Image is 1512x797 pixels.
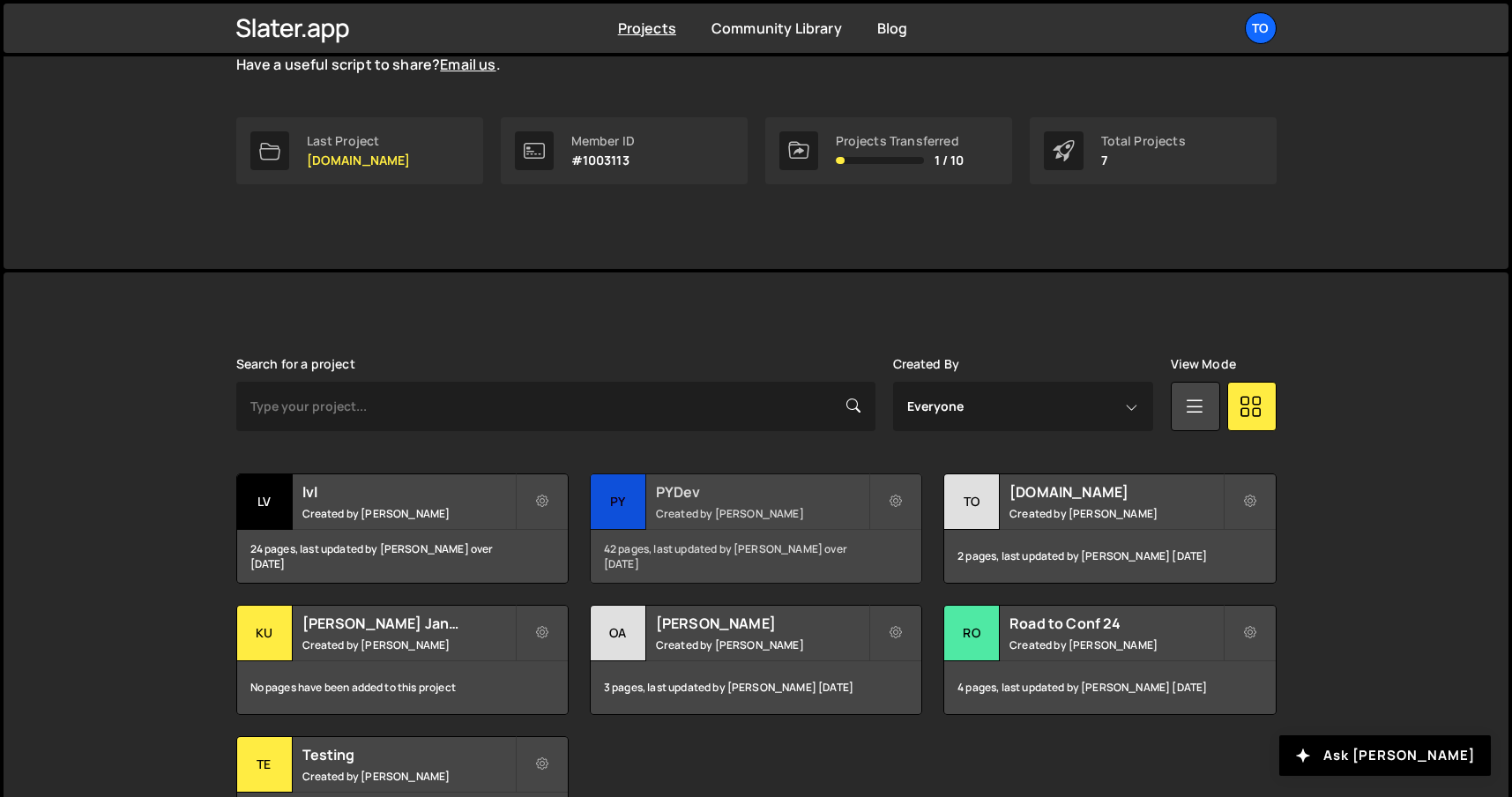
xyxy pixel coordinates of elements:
[1009,506,1222,521] small: Created by [PERSON_NAME]
[656,637,868,652] small: Created by [PERSON_NAME]
[944,474,1000,530] div: to
[943,473,1276,584] a: to [DOMAIN_NAME] Created by [PERSON_NAME] 2 pages, last updated by [PERSON_NAME] [DATE]
[237,474,293,530] div: lv
[877,19,908,38] a: Blog
[236,382,875,431] input: Type your project...
[656,614,868,633] h2: [PERSON_NAME]
[591,661,921,714] div: 3 pages, last updated by [PERSON_NAME] [DATE]
[237,661,568,714] div: No pages have been added to this project
[711,19,842,38] a: Community Library
[236,605,569,715] a: Ku [PERSON_NAME] Janitorial Created by [PERSON_NAME] No pages have been added to this project
[571,153,635,168] p: #1003113
[943,605,1276,715] a: Ro Road to Conf 24 Created by [PERSON_NAME] 4 pages, last updated by [PERSON_NAME] [DATE]
[944,661,1275,714] div: 4 pages, last updated by [PERSON_NAME] [DATE]
[1009,614,1222,633] h2: Road to Conf 24
[656,506,868,521] small: Created by [PERSON_NAME]
[1279,735,1491,776] button: Ask [PERSON_NAME]
[944,606,1000,661] div: Ro
[591,606,646,661] div: Oa
[1009,482,1222,502] h2: [DOMAIN_NAME]
[1009,637,1222,652] small: Created by [PERSON_NAME]
[236,357,355,371] label: Search for a project
[307,153,411,168] p: [DOMAIN_NAME]
[1245,12,1277,44] a: To
[656,482,868,502] h2: PYDev
[302,506,515,521] small: Created by [PERSON_NAME]
[944,530,1275,583] div: 2 pages, last updated by [PERSON_NAME] [DATE]
[237,530,568,583] div: 24 pages, last updated by [PERSON_NAME] over [DATE]
[591,474,646,530] div: PY
[1171,357,1236,371] label: View Mode
[571,134,635,148] div: Member ID
[590,473,922,584] a: PY PYDev Created by [PERSON_NAME] 42 pages, last updated by [PERSON_NAME] over [DATE]
[618,19,676,38] a: Projects
[302,614,515,633] h2: [PERSON_NAME] Janitorial
[591,530,921,583] div: 42 pages, last updated by [PERSON_NAME] over [DATE]
[237,737,293,793] div: Te
[237,606,293,661] div: Ku
[307,134,411,148] div: Last Project
[1101,153,1186,168] p: 7
[302,482,515,502] h2: lvl
[836,134,965,148] div: Projects Transferred
[302,637,515,652] small: Created by [PERSON_NAME]
[935,153,965,168] span: 1 / 10
[1101,134,1186,148] div: Total Projects
[893,357,960,371] label: Created By
[440,55,495,74] a: Email us
[236,473,569,584] a: lv lvl Created by [PERSON_NAME] 24 pages, last updated by [PERSON_NAME] over [DATE]
[236,117,483,184] a: Last Project [DOMAIN_NAME]
[302,745,515,764] h2: Testing
[302,769,515,784] small: Created by [PERSON_NAME]
[590,605,922,715] a: Oa [PERSON_NAME] Created by [PERSON_NAME] 3 pages, last updated by [PERSON_NAME] [DATE]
